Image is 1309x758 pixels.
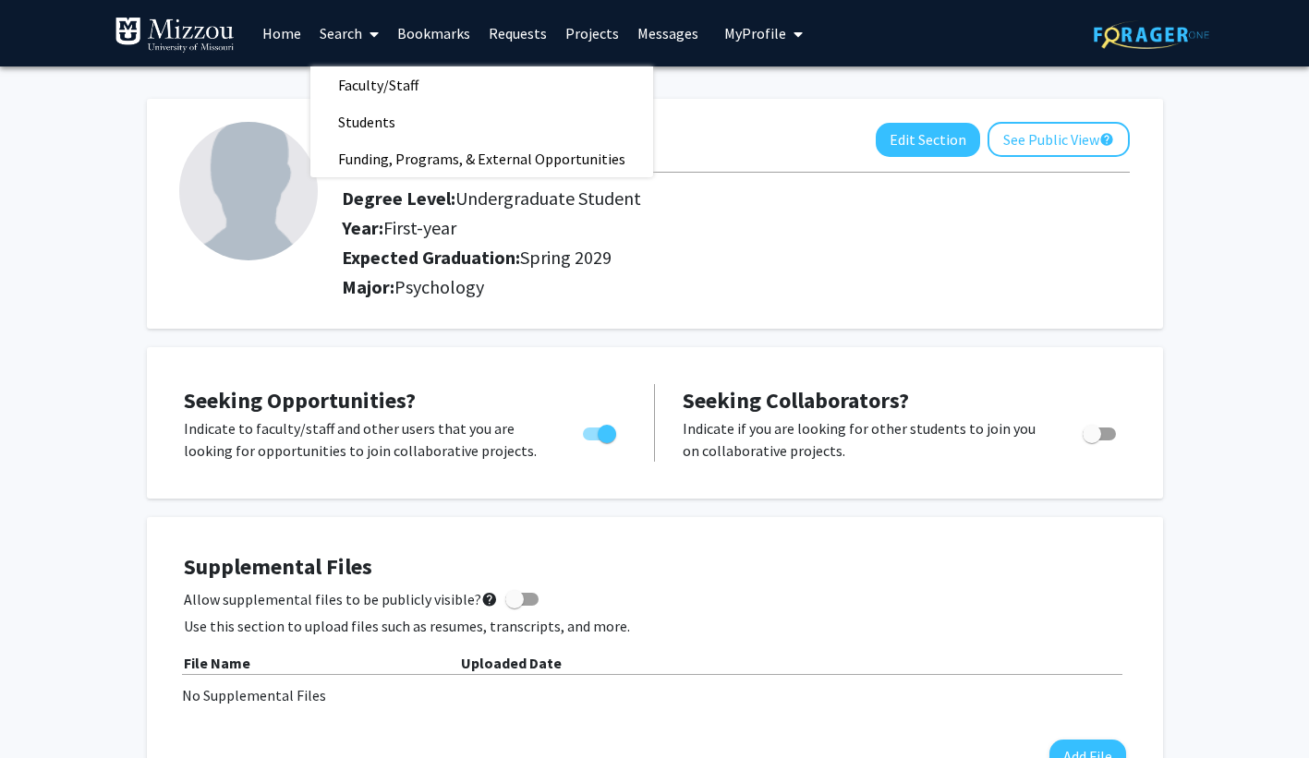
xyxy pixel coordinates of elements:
button: See Public View [988,122,1130,157]
mat-icon: help [1099,128,1114,150]
h2: Major: [342,276,1130,298]
span: Allow supplemental files to be publicly visible? [184,588,498,610]
h2: Year: [342,217,1081,239]
a: Projects [556,1,628,66]
p: Use this section to upload files such as resumes, transcripts, and more. [184,615,1126,637]
span: My Profile [724,24,786,42]
a: Messages [628,1,708,66]
a: Bookmarks [388,1,479,66]
span: Seeking Opportunities? [184,386,416,415]
img: Profile Picture [179,122,318,260]
b: File Name [184,654,250,672]
button: Edit Section [876,123,980,157]
img: ForagerOne Logo [1094,20,1209,49]
h2: Expected Graduation: [342,247,1081,269]
a: Search [310,1,388,66]
div: Toggle [1075,417,1126,445]
p: Indicate if you are looking for other students to join you on collaborative projects. [683,417,1048,462]
span: Spring 2029 [520,246,612,269]
h2: Degree Level: [342,187,1081,210]
h4: Supplemental Files [184,554,1126,581]
span: First-year [383,216,456,239]
mat-icon: help [481,588,498,610]
span: Psychology [394,275,484,298]
span: Faculty/Staff [310,66,446,103]
p: Indicate to faculty/staff and other users that you are looking for opportunities to join collabor... [184,417,548,462]
a: Home [253,1,310,66]
span: Funding, Programs, & External Opportunities [310,140,653,177]
img: University of Missouri Logo [115,17,235,54]
div: Toggle [576,417,626,445]
span: Undergraduate Student [455,186,641,210]
a: Requests [479,1,556,66]
span: Seeking Collaborators? [683,386,909,415]
iframe: Chat [14,675,79,744]
a: Funding, Programs, & External Opportunities [310,145,653,173]
a: Students [310,108,653,136]
div: No Supplemental Files [182,684,1128,706]
span: Students [310,103,423,140]
a: Faculty/Staff [310,71,653,99]
b: Uploaded Date [461,654,562,672]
